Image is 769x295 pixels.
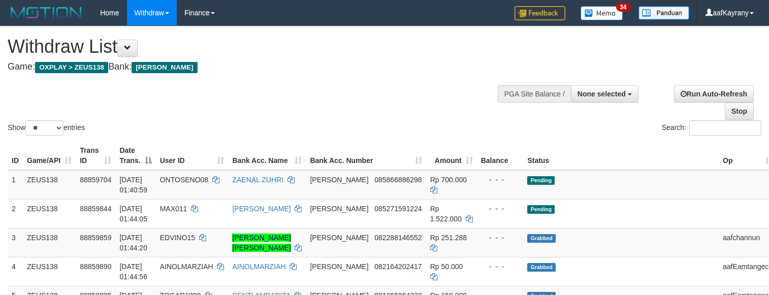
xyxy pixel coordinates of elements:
[23,170,76,200] td: ZEUS138
[374,176,422,184] span: Copy 085866886298 to clipboard
[119,234,147,252] span: [DATE] 01:44:20
[310,176,368,184] span: [PERSON_NAME]
[8,62,502,72] h4: Game: Bank:
[430,205,462,223] span: Rp 1.522.000
[430,234,467,242] span: Rp 251.288
[80,205,111,213] span: 88859844
[527,205,555,214] span: Pending
[23,257,76,286] td: ZEUS138
[581,6,623,20] img: Button%20Memo.svg
[430,263,463,271] span: Rp 50.000
[119,176,147,194] span: [DATE] 01:40:59
[523,141,719,170] th: Status
[228,141,306,170] th: Bank Acc. Name: activate to sort column ascending
[80,176,111,184] span: 88859704
[232,263,285,271] a: AINOLMARZIAH
[160,176,208,184] span: ONTOSENO08
[35,62,108,73] span: OXPLAY > ZEUS138
[160,234,195,242] span: EDVINO15
[578,90,626,98] span: None selected
[374,205,422,213] span: Copy 085271591224 to clipboard
[8,141,23,170] th: ID
[8,37,502,57] h1: Withdraw List
[80,263,111,271] span: 88859890
[119,205,147,223] span: [DATE] 01:44:05
[527,263,556,272] span: Grabbed
[8,199,23,228] td: 2
[527,176,555,185] span: Pending
[115,141,155,170] th: Date Trans.: activate to sort column descending
[76,141,115,170] th: Trans ID: activate to sort column ascending
[232,176,283,184] a: ZAENAL ZUHRI
[310,205,368,213] span: [PERSON_NAME]
[481,204,520,214] div: - - -
[374,263,422,271] span: Copy 082164202417 to clipboard
[160,205,187,213] span: MAX011
[374,234,422,242] span: Copy 082288146552 to clipboard
[306,141,426,170] th: Bank Acc. Number: activate to sort column ascending
[616,3,630,12] span: 34
[662,120,761,136] label: Search:
[8,170,23,200] td: 1
[689,120,761,136] input: Search:
[160,263,213,271] span: AINOLMARZIAH
[232,205,291,213] a: [PERSON_NAME]
[430,176,467,184] span: Rp 700.000
[8,5,85,20] img: MOTION_logo.png
[23,199,76,228] td: ZEUS138
[132,62,197,73] span: [PERSON_NAME]
[8,257,23,286] td: 4
[23,228,76,257] td: ZEUS138
[477,141,524,170] th: Balance
[638,6,689,20] img: panduan.png
[23,141,76,170] th: Game/API: activate to sort column ascending
[481,233,520,243] div: - - -
[232,234,291,252] a: [PERSON_NAME] [PERSON_NAME]
[310,263,368,271] span: [PERSON_NAME]
[515,6,565,20] img: Feedback.jpg
[426,141,477,170] th: Amount: activate to sort column ascending
[8,228,23,257] td: 3
[527,234,556,243] span: Grabbed
[8,120,85,136] label: Show entries
[25,120,63,136] select: Showentries
[725,103,754,120] a: Stop
[571,85,638,103] button: None selected
[310,234,368,242] span: [PERSON_NAME]
[481,175,520,185] div: - - -
[674,85,754,103] a: Run Auto-Refresh
[119,263,147,281] span: [DATE] 01:44:56
[156,141,229,170] th: User ID: activate to sort column ascending
[80,234,111,242] span: 88859859
[481,261,520,272] div: - - -
[498,85,571,103] div: PGA Site Balance /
